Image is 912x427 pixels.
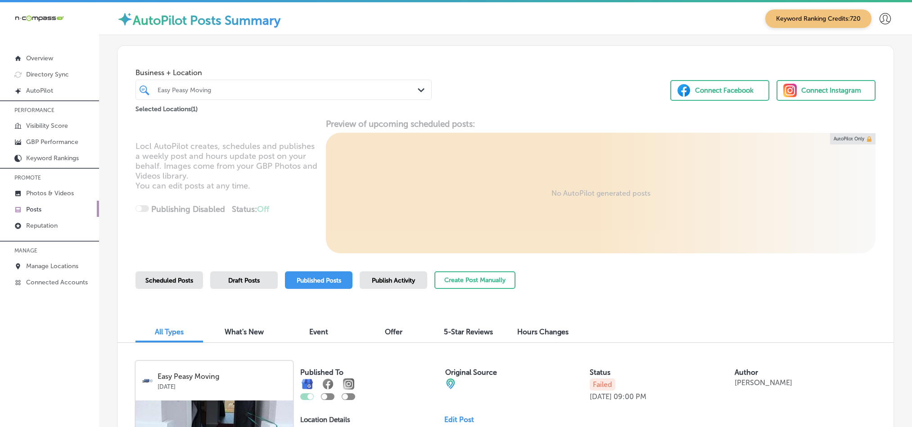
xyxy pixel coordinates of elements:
[26,87,53,94] p: AutoPilot
[434,271,515,289] button: Create Post Manually
[26,262,78,270] p: Manage Locations
[517,328,569,336] span: Hours Changes
[444,415,481,424] a: Edit Post
[26,122,68,130] p: Visibility Score
[735,368,758,377] label: Author
[26,279,88,286] p: Connected Accounts
[445,368,497,377] label: Original Source
[117,11,133,27] img: autopilot-icon
[300,416,350,424] p: Location Details
[309,328,328,336] span: Event
[801,84,861,97] div: Connect Instagram
[155,328,184,336] span: All Types
[695,84,754,97] div: Connect Facebook
[228,277,260,284] span: Draft Posts
[614,392,646,401] p: 09:00 PM
[777,80,876,101] button: Connect Instagram
[145,277,193,284] span: Scheduled Posts
[158,86,419,94] div: Easy Peasy Moving
[225,328,264,336] span: What's New
[135,68,432,77] span: Business + Location
[297,277,341,284] span: Published Posts
[765,9,871,28] span: Keyword Ranking Credits: 720
[26,222,58,229] p: Reputation
[26,71,69,78] p: Directory Sync
[26,138,78,146] p: GBP Performance
[133,13,280,28] label: AutoPilot Posts Summary
[158,373,287,381] p: Easy Peasy Moving
[300,368,343,377] label: Published To
[735,378,792,387] p: [PERSON_NAME]
[14,14,64,22] img: 660ab0bf-5cc7-4cb8-ba1c-48b5ae0f18e60NCTV_CLogo_TV_Black_-500x88.png
[142,375,153,387] img: logo
[26,189,74,197] p: Photos & Videos
[590,378,615,391] p: Failed
[444,328,493,336] span: 5-Star Reviews
[26,54,53,62] p: Overview
[445,378,456,389] img: cba84b02adce74ede1fb4a8549a95eca.png
[158,381,287,390] p: [DATE]
[372,277,415,284] span: Publish Activity
[590,368,610,377] label: Status
[26,154,79,162] p: Keyword Rankings
[590,392,612,401] p: [DATE]
[385,328,402,336] span: Offer
[135,102,198,113] p: Selected Locations ( 1 )
[670,80,769,101] button: Connect Facebook
[26,206,41,213] p: Posts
